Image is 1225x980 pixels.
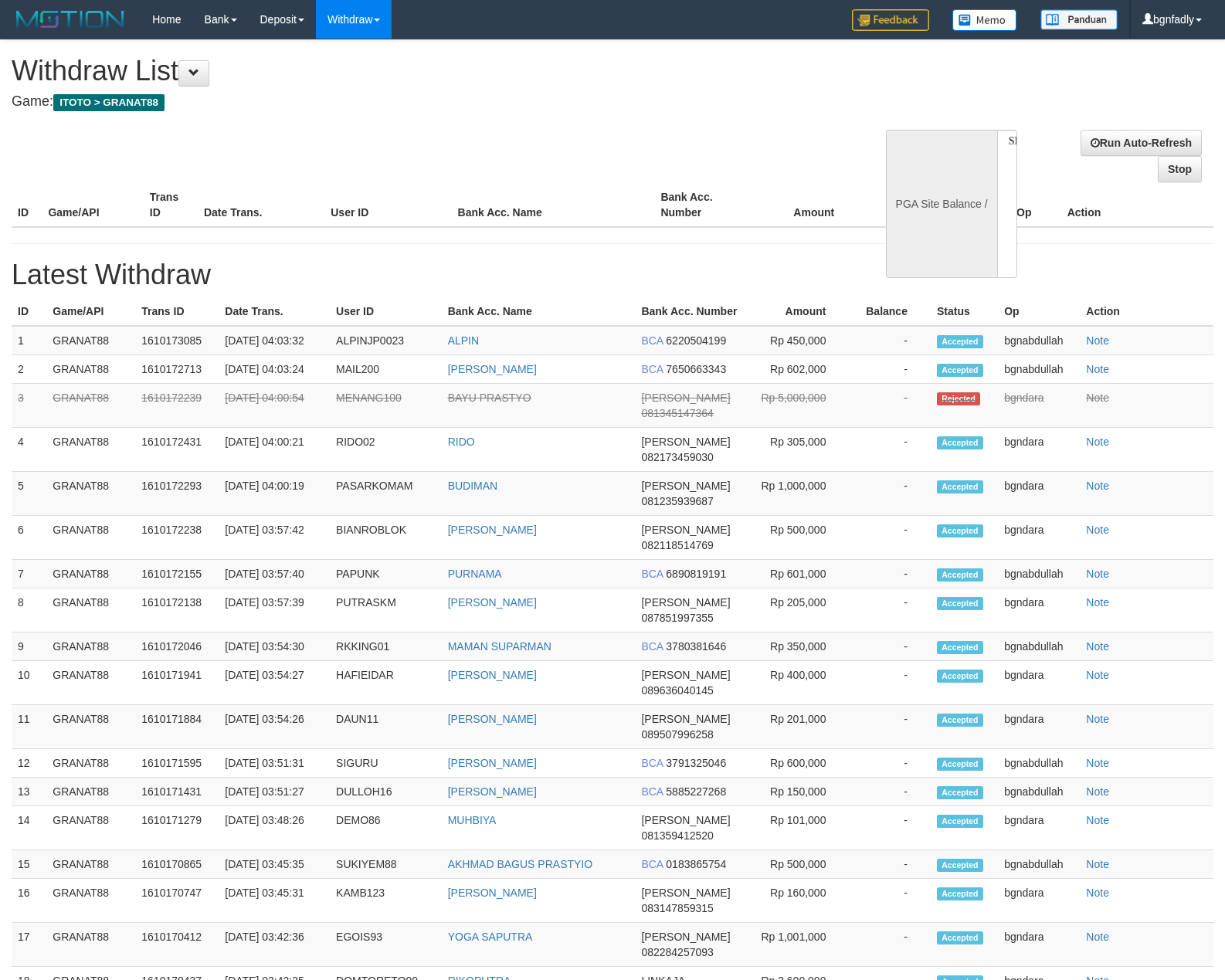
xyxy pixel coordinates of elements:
[666,785,726,798] span: 5885227268
[135,326,219,355] td: 1610173085
[135,806,219,850] td: 1610171279
[937,815,983,828] span: Accepted
[53,94,165,111] span: ITOTO > GRANAT88
[849,297,930,326] th: Balance
[753,384,849,428] td: Rp 5,000,000
[135,428,219,472] td: 1610172431
[1010,183,1061,227] th: Op
[46,560,135,588] td: GRANAT88
[219,472,330,516] td: [DATE] 04:00:19
[641,713,730,725] span: [PERSON_NAME]
[641,931,730,943] span: [PERSON_NAME]
[135,879,219,923] td: 1610170747
[12,94,801,110] h4: Game:
[641,902,713,914] span: 083147859315
[1158,156,1202,182] a: Stop
[641,858,663,870] span: BCA
[937,670,983,683] span: Accepted
[12,778,46,806] td: 13
[937,524,983,537] span: Accepted
[1086,858,1109,870] a: Note
[219,661,330,705] td: [DATE] 03:54:27
[12,560,46,588] td: 7
[330,879,442,923] td: KAMB123
[1086,596,1109,609] a: Note
[219,778,330,806] td: [DATE] 03:51:27
[998,384,1080,428] td: bgndara
[849,355,930,384] td: -
[12,56,801,86] h1: Withdraw List
[998,632,1080,661] td: bgnabdullah
[219,326,330,355] td: [DATE] 04:03:32
[1086,568,1109,580] a: Note
[448,524,537,536] a: [PERSON_NAME]
[641,946,713,958] span: 082284257093
[931,297,998,326] th: Status
[753,355,849,384] td: Rp 602,000
[46,516,135,560] td: GRANAT88
[1086,757,1109,769] a: Note
[330,632,442,661] td: RKKING01
[135,749,219,778] td: 1610171595
[330,428,442,472] td: RIDO02
[641,669,730,681] span: [PERSON_NAME]
[666,757,726,769] span: 3791325046
[448,392,531,404] a: BAYU PRASTYO
[135,923,219,967] td: 1610170412
[448,931,533,943] a: YOGA SAPUTRA
[135,516,219,560] td: 1610172238
[330,384,442,428] td: MENANG100
[46,749,135,778] td: GRANAT88
[998,355,1080,384] td: bgnabdullah
[641,568,663,580] span: BCA
[937,786,983,799] span: Accepted
[998,705,1080,749] td: bgndara
[135,472,219,516] td: 1610172293
[641,612,713,624] span: 087851997355
[937,335,983,348] span: Accepted
[1086,785,1109,798] a: Note
[144,183,198,227] th: Trans ID
[1086,392,1109,404] a: Note
[849,850,930,879] td: -
[1086,640,1109,653] a: Note
[937,859,983,872] span: Accepted
[753,923,849,967] td: Rp 1,001,000
[937,931,983,944] span: Accepted
[641,407,713,419] span: 081345147364
[46,806,135,850] td: GRANAT88
[998,879,1080,923] td: bgndara
[1040,9,1118,30] img: panduan.png
[998,560,1080,588] td: bgnabdullah
[1086,887,1109,899] a: Note
[998,661,1080,705] td: bgndara
[12,879,46,923] td: 16
[753,705,849,749] td: Rp 201,000
[330,560,442,588] td: PAPUNK
[849,428,930,472] td: -
[753,588,849,632] td: Rp 205,000
[46,472,135,516] td: GRANAT88
[135,588,219,632] td: 1610172138
[448,785,537,798] a: [PERSON_NAME]
[849,588,930,632] td: -
[641,495,713,507] span: 081235939687
[12,588,46,632] td: 8
[641,829,713,842] span: 081359412520
[654,183,755,227] th: Bank Acc. Number
[852,9,929,31] img: Feedback.jpg
[448,669,537,681] a: [PERSON_NAME]
[330,705,442,749] td: DAUN11
[330,923,442,967] td: EGOIS93
[641,539,713,551] span: 082118514769
[753,516,849,560] td: Rp 500,000
[12,749,46,778] td: 12
[46,355,135,384] td: GRANAT88
[753,428,849,472] td: Rp 305,000
[641,334,663,347] span: BCA
[12,632,46,661] td: 9
[1086,480,1109,492] a: Note
[641,814,730,826] span: [PERSON_NAME]
[998,806,1080,850] td: bgndara
[753,850,849,879] td: Rp 500,000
